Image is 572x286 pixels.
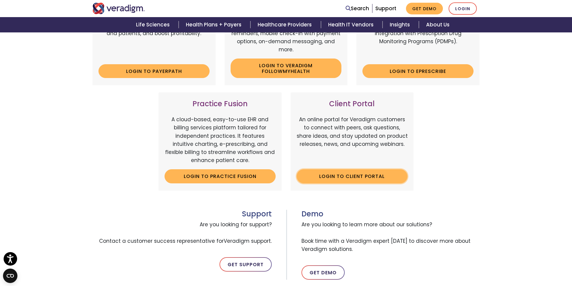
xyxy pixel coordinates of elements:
a: Get Demo [301,265,345,280]
p: A cloud-based, easy-to-use EHR and billing services platform tailored for independent practices. ... [165,116,276,164]
a: Login to Practice Fusion [165,169,276,183]
a: Search [346,5,369,13]
a: Life Sciences [129,17,179,32]
a: Healthcare Providers [250,17,321,32]
a: About Us [419,17,457,32]
h3: Demo [301,210,480,218]
h3: Practice Fusion [165,100,276,108]
a: Login to ePrescribe [362,64,474,78]
a: Get Demo [406,3,443,14]
span: Are you looking for support? Contact a customer success representative for [92,218,272,248]
h3: Client Portal [297,100,408,108]
a: Health Plans + Payers [179,17,250,32]
a: Login to Veradigm FollowMyHealth [231,59,342,78]
iframe: Drift Chat Widget [457,243,565,279]
a: Support [375,5,396,12]
img: Veradigm logo [92,3,145,14]
a: Login to Client Portal [297,169,408,183]
a: Insights [383,17,419,32]
p: An online portal for Veradigm customers to connect with peers, ask questions, share ideas, and st... [297,116,408,164]
span: Veradigm support. [224,237,272,245]
a: Health IT Vendors [321,17,383,32]
a: Get Support [219,257,272,272]
span: Are you looking to learn more about our solutions? Book time with a Veradigm expert [DATE] to dis... [301,218,480,256]
h3: Support [92,210,272,218]
a: Login [449,2,477,15]
button: Open CMP widget [3,269,17,283]
a: Login to Payerpath [98,64,210,78]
